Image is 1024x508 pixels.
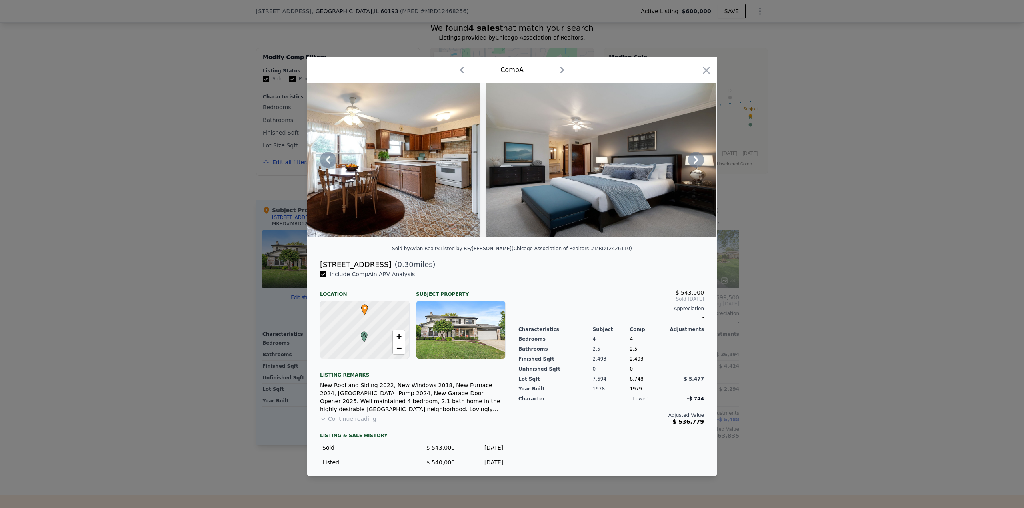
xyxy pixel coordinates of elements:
[518,296,704,302] span: Sold [DATE]
[593,384,630,394] div: 1978
[396,331,402,341] span: +
[630,344,667,354] div: 2.5
[518,374,593,384] div: Lot Sqft
[249,83,480,237] img: Property Img
[630,356,643,362] span: 2,493
[667,334,704,344] div: -
[486,83,716,237] img: Property Img
[320,259,391,270] div: [STREET_ADDRESS]
[667,326,704,333] div: Adjustments
[320,415,376,423] button: Continue reading
[391,259,435,270] span: ( miles)
[359,331,364,336] div: A
[416,285,506,297] div: Subject Property
[359,304,364,309] div: •
[320,381,506,413] div: New Roof and Siding 2022, New Windows 2018, New Furnace 2024, [GEOGRAPHIC_DATA] Pump 2024, New Ga...
[518,394,593,404] div: character
[630,366,633,372] span: 0
[682,376,704,382] span: -$ 5,477
[593,354,630,364] div: 2,493
[518,305,704,312] div: Appreciation
[322,458,406,466] div: Listed
[518,334,593,344] div: Bedrooms
[426,444,455,451] span: $ 543,000
[518,354,593,364] div: Finished Sqft
[320,285,410,297] div: Location
[518,344,593,354] div: Bathrooms
[461,458,503,466] div: [DATE]
[593,364,630,374] div: 0
[593,344,630,354] div: 2.5
[667,384,704,394] div: -
[326,271,418,277] span: Include Comp A in ARV Analysis
[396,343,402,353] span: −
[673,418,704,425] span: $ 536,779
[440,246,632,251] div: Listed by RE/[PERSON_NAME] (Chicago Association of Realtors #MRD12426110)
[322,444,406,452] div: Sold
[392,246,440,251] div: Sold by Avian Realty .
[518,312,704,323] div: -
[426,459,455,466] span: $ 540,000
[320,432,506,440] div: LISTING & SALE HISTORY
[667,354,704,364] div: -
[518,412,704,418] div: Adjusted Value
[630,384,667,394] div: 1979
[393,330,405,342] a: Zoom in
[593,334,630,344] div: 4
[500,65,524,75] div: Comp A
[461,444,503,452] div: [DATE]
[667,364,704,374] div: -
[630,376,643,382] span: 8,748
[593,326,630,333] div: Subject
[359,331,370,339] span: A
[393,342,405,354] a: Zoom out
[593,374,630,384] div: 7,694
[320,365,506,378] div: Listing remarks
[359,302,370,314] span: •
[630,326,667,333] div: Comp
[630,336,633,342] span: 4
[518,384,593,394] div: Year Built
[687,396,704,402] span: -$ 744
[398,260,414,269] span: 0.30
[518,364,593,374] div: Unfinished Sqft
[667,344,704,354] div: -
[630,396,647,402] div: - lower
[676,289,704,296] span: $ 543,000
[518,326,593,333] div: Characteristics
